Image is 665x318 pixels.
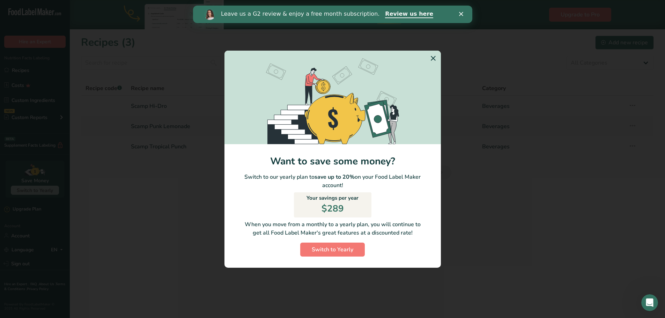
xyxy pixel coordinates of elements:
p: Your savings per year [306,194,359,202]
p: When you move from a monthly to a yearly plan, you will continue to get all Food Label Maker's gr... [230,220,435,237]
button: Switch to Yearly [300,243,365,257]
iframe: Intercom live chat [641,294,658,311]
p: Switch to our yearly plan to on your Food Label Maker account! [224,173,441,190]
p: $289 [322,202,344,215]
span: Switch to Yearly [312,245,353,254]
div: Close [266,6,273,10]
iframe: Intercom live chat banner [193,6,472,23]
b: save up to 20% [315,173,355,181]
h1: Want to save some money? [224,155,441,167]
